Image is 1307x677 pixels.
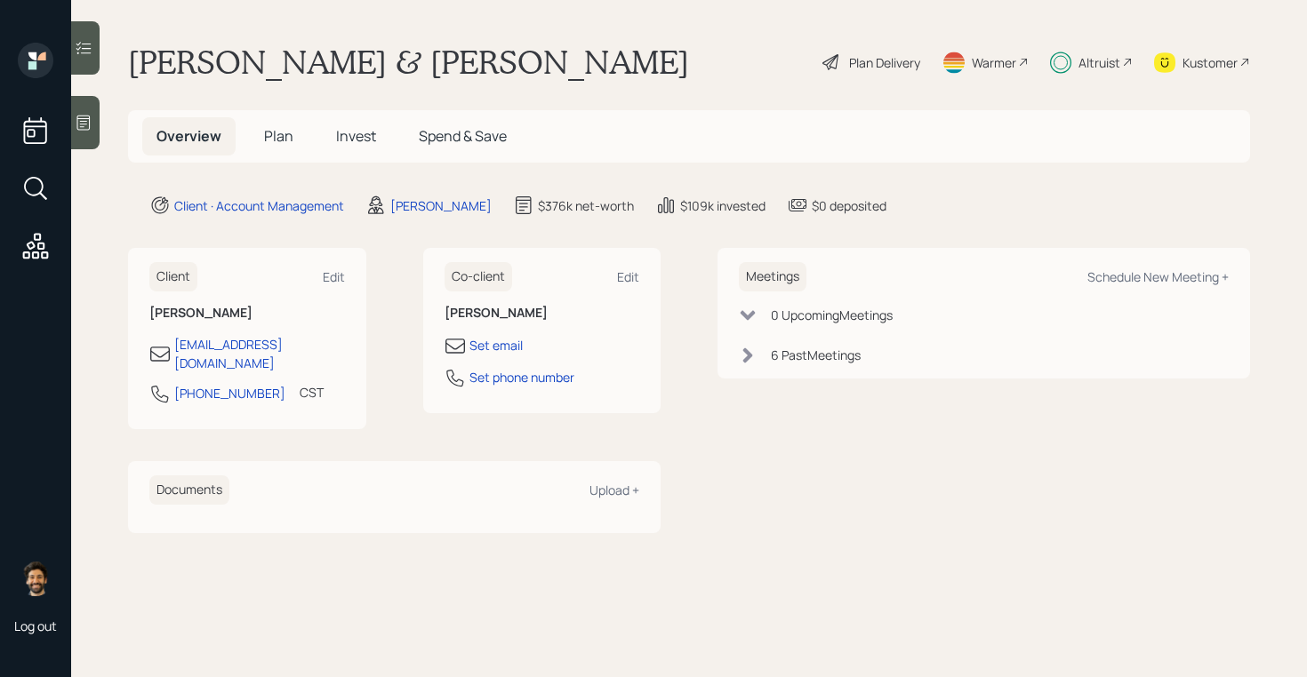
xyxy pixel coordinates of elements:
[149,306,345,321] h6: [PERSON_NAME]
[771,306,893,324] div: 0 Upcoming Meeting s
[445,306,640,321] h6: [PERSON_NAME]
[149,262,197,291] h6: Client
[174,384,285,402] div: [PHONE_NUMBER]
[323,268,345,285] div: Edit
[589,482,639,498] div: Upload +
[849,53,920,72] div: Plan Delivery
[538,196,634,215] div: $376k net-worth
[812,196,886,215] div: $0 deposited
[1183,53,1238,72] div: Kustomer
[445,262,512,291] h6: Co-client
[14,617,57,634] div: Log out
[336,126,376,146] span: Invest
[739,262,806,291] h6: Meetings
[680,196,766,215] div: $109k invested
[149,475,229,505] h6: Documents
[1087,268,1229,285] div: Schedule New Meeting +
[972,53,1016,72] div: Warmer
[771,346,861,364] div: 6 Past Meeting s
[128,43,689,82] h1: [PERSON_NAME] & [PERSON_NAME]
[617,268,639,285] div: Edit
[469,336,523,354] div: Set email
[174,196,344,215] div: Client · Account Management
[469,368,574,386] div: Set phone number
[18,561,53,596] img: eric-schwartz-headshot.png
[419,126,507,146] span: Spend & Save
[390,196,492,215] div: [PERSON_NAME]
[1078,53,1120,72] div: Altruist
[174,335,345,372] div: [EMAIL_ADDRESS][DOMAIN_NAME]
[156,126,221,146] span: Overview
[264,126,293,146] span: Plan
[300,383,324,402] div: CST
